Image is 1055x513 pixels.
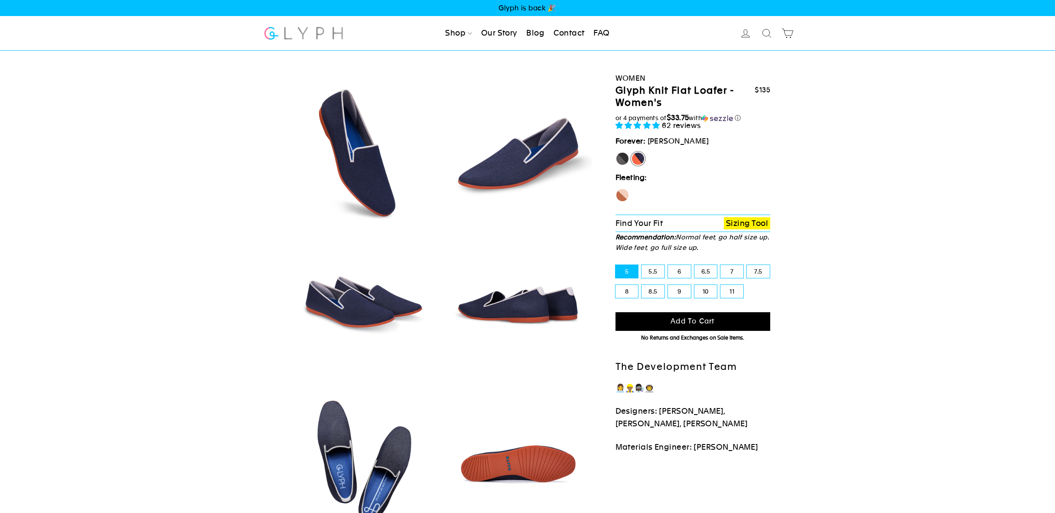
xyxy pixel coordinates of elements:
a: Shop [442,24,475,43]
label: 5.5 [641,265,664,278]
label: 10 [694,285,717,298]
label: 7 [720,265,743,278]
ul: Primary [442,24,613,43]
span: Find Your Fit [615,219,663,228]
label: [PERSON_NAME] [631,152,645,166]
label: 9 [668,285,691,298]
a: Blog [523,24,548,43]
span: Add to cart [671,317,715,325]
a: FAQ [590,24,613,43]
strong: Forever: [615,137,646,145]
span: $135 [755,86,770,94]
img: Marlin [444,232,592,380]
label: Panther [615,152,629,166]
strong: Fleeting: [615,173,647,182]
label: 7.5 [747,265,770,278]
img: Marlin [289,232,436,380]
div: Women [615,72,771,84]
h2: The Development Team [615,361,771,373]
a: Sizing Tool [724,217,770,230]
p: Designers: [PERSON_NAME], [PERSON_NAME], [PERSON_NAME] [615,405,771,430]
img: Sezzle [702,114,733,122]
span: 4.90 stars [615,121,662,130]
span: No Returns and Exchanges on Sale Items. [641,335,744,341]
label: 6 [668,265,691,278]
span: $33.75 [667,113,689,122]
button: Add to cart [615,312,771,331]
img: Marlin [444,76,592,224]
a: Our Story [478,24,521,43]
div: or 4 payments of$33.75withSezzle Click to learn more about Sezzle [615,114,771,122]
label: 8.5 [641,285,664,298]
h1: Glyph Knit Flat Loafer - Women's [615,85,755,109]
span: 62 reviews [662,121,701,130]
strong: Recommendation: [615,233,676,241]
label: 6.5 [694,265,717,278]
label: Seahorse [615,188,629,202]
label: 5 [615,265,638,278]
a: Contact [550,24,588,43]
label: 11 [720,285,743,298]
p: Normal feet, go half size up. Wide feet, go full size up. [615,232,771,253]
img: Glyph [263,22,344,45]
div: or 4 payments of with [615,114,771,122]
img: Marlin [289,76,436,224]
label: 8 [615,285,638,298]
span: [PERSON_NAME] [648,137,709,145]
p: 👩‍💼👷🏽‍♂️👩🏿‍🔬👨‍🚀 [615,382,771,395]
p: Materials Engineer: [PERSON_NAME] [615,441,771,454]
